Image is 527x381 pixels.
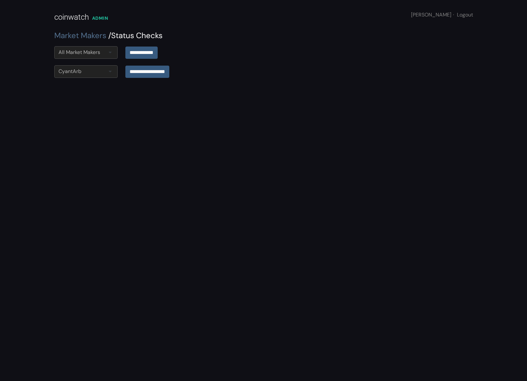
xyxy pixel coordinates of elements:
[54,11,89,23] div: coinwatch
[92,15,108,22] div: ADMIN
[58,68,81,75] div: CyantArb
[457,11,473,18] a: Logout
[108,30,111,40] span: /
[58,48,100,56] div: All Market Makers
[54,30,106,40] a: Market Makers
[411,11,473,19] div: [PERSON_NAME]
[453,11,454,18] span: ·
[54,30,473,41] div: Status Checks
